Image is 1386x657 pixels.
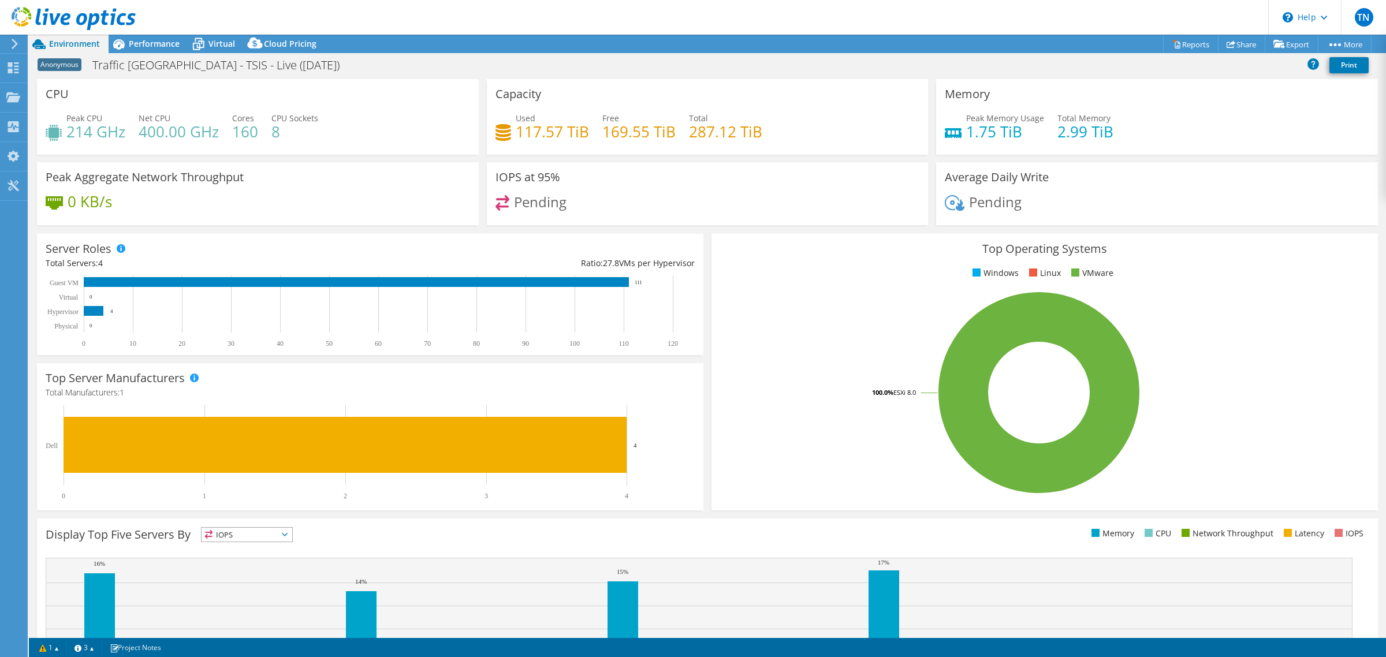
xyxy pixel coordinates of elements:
[46,242,111,255] h3: Server Roles
[46,442,58,450] text: Dell
[1057,125,1113,138] h4: 2.99 TiB
[970,267,1019,279] li: Windows
[1218,35,1265,53] a: Share
[344,492,347,500] text: 2
[87,59,357,72] h1: Traffic [GEOGRAPHIC_DATA] - TSIS - Live ([DATE])
[66,113,102,124] span: Peak CPU
[1163,35,1219,53] a: Reports
[129,38,180,49] span: Performance
[720,242,1369,255] h3: Top Operating Systems
[47,308,79,316] text: Hypervisor
[872,388,893,397] tspan: 100.0%
[1057,113,1111,124] span: Total Memory
[46,88,69,100] h3: CPU
[1026,267,1061,279] li: Linux
[370,257,695,270] div: Ratio: VMs per Hypervisor
[495,88,541,100] h3: Capacity
[46,372,185,385] h3: Top Server Manufacturers
[82,339,85,348] text: 0
[625,492,628,500] text: 4
[1089,527,1134,540] li: Memory
[326,339,333,348] text: 50
[485,492,488,500] text: 3
[1283,12,1293,23] svg: \n
[945,88,990,100] h3: Memory
[375,339,382,348] text: 60
[129,339,136,348] text: 10
[139,113,170,124] span: Net CPU
[514,192,567,211] span: Pending
[203,492,206,500] text: 1
[878,559,889,566] text: 17%
[1281,527,1324,540] li: Latency
[689,113,708,124] span: Total
[1355,8,1373,27] span: TN
[1179,527,1273,540] li: Network Throughput
[90,294,92,300] text: 0
[634,442,637,449] text: 4
[602,125,676,138] h4: 169.55 TiB
[603,257,619,268] span: 27.8
[1265,35,1318,53] a: Export
[139,125,219,138] h4: 400.00 GHz
[228,339,234,348] text: 30
[355,578,367,585] text: 14%
[271,125,318,138] h4: 8
[1329,57,1369,73] a: Print
[1142,527,1171,540] li: CPU
[966,113,1044,124] span: Peak Memory Usage
[1332,527,1363,540] li: IOPS
[1318,35,1372,53] a: More
[516,125,589,138] h4: 117.57 TiB
[38,58,81,71] span: Anonymous
[66,125,125,138] h4: 214 GHz
[569,339,580,348] text: 100
[178,339,185,348] text: 20
[232,113,254,124] span: Cores
[90,323,92,328] text: 0
[668,339,678,348] text: 120
[54,322,78,330] text: Physical
[94,560,105,567] text: 16%
[1068,267,1113,279] li: VMware
[635,279,642,285] text: 111
[277,339,284,348] text: 40
[120,387,124,398] span: 1
[46,171,244,184] h3: Peak Aggregate Network Throughput
[49,38,100,49] span: Environment
[202,528,292,542] span: IOPS
[102,640,169,655] a: Project Notes
[264,38,316,49] span: Cloud Pricing
[110,308,113,314] text: 4
[59,293,79,301] text: Virtual
[271,113,318,124] span: CPU Sockets
[619,339,629,348] text: 110
[602,113,619,124] span: Free
[516,113,535,124] span: Used
[522,339,529,348] text: 90
[98,257,103,268] span: 4
[945,171,1049,184] h3: Average Daily Write
[689,125,762,138] h4: 287.12 TiB
[208,38,235,49] span: Virtual
[46,257,370,270] div: Total Servers:
[232,125,258,138] h4: 160
[31,640,67,655] a: 1
[68,195,112,208] h4: 0 KB/s
[50,279,79,287] text: Guest VM
[424,339,431,348] text: 70
[46,386,695,399] h4: Total Manufacturers:
[62,492,65,500] text: 0
[893,388,916,397] tspan: ESXi 8.0
[473,339,480,348] text: 80
[966,125,1044,138] h4: 1.75 TiB
[495,171,560,184] h3: IOPS at 95%
[66,640,102,655] a: 3
[617,568,628,575] text: 15%
[969,192,1022,211] span: Pending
